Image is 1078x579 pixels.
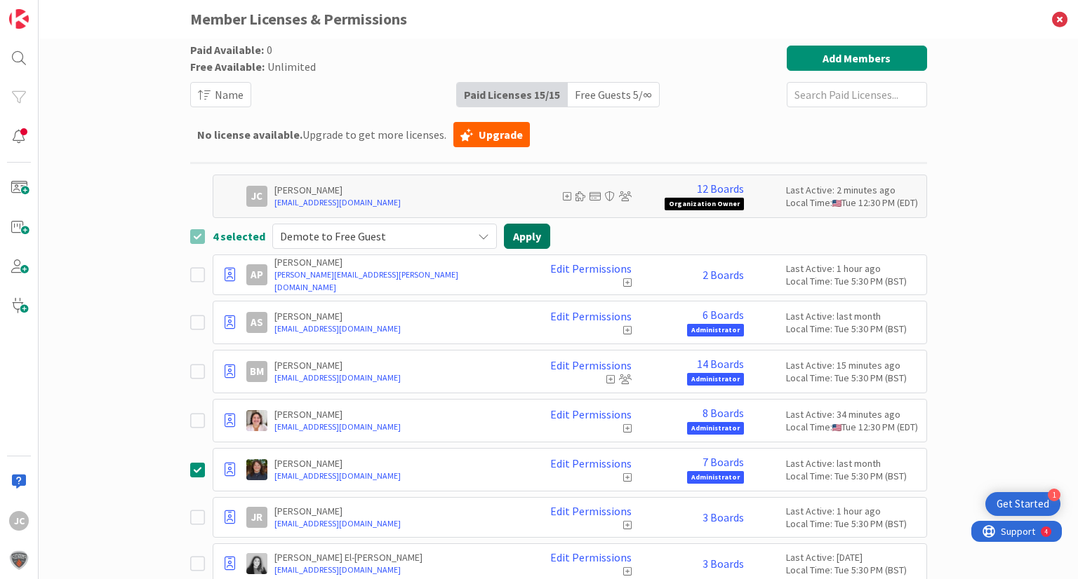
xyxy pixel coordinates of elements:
[267,43,272,57] span: 0
[697,182,744,195] a: 12 Boards
[246,264,267,285] div: AP
[274,408,519,421] p: [PERSON_NAME]
[274,256,519,268] p: [PERSON_NAME]
[274,322,519,335] a: [EMAIL_ADDRESS][DOMAIN_NAME]
[786,262,919,275] div: Last Active: 1 hour ago
[190,60,265,74] span: Free Available:
[504,224,550,249] button: Apply
[787,46,927,71] button: Add Members
[786,517,919,530] div: Local Time: Tue 5:30 PM (BST)
[274,310,519,322] p: [PERSON_NAME]
[703,308,744,321] a: 6 Boards
[197,126,446,143] span: Upgrade to get more licenses.
[190,43,264,57] span: Paid Available:
[246,361,267,382] div: BM
[786,457,919,470] div: Last Active: last month
[703,456,744,468] a: 7 Boards
[246,410,267,431] img: EW
[246,312,267,333] div: AS
[985,492,1060,516] div: Open Get Started checklist, remaining modules: 1
[786,359,919,372] div: Last Active: 15 minutes ago
[697,357,744,370] a: 14 Boards
[786,275,919,287] div: Local Time: Tue 5:30 PM (BST)
[190,82,251,107] button: Name
[1048,489,1060,501] div: 1
[274,505,519,517] p: [PERSON_NAME]
[246,186,267,207] div: JC
[274,551,519,564] p: [PERSON_NAME] El-[PERSON_NAME]
[786,310,919,322] div: Last Active: last month
[786,505,919,517] div: Last Active: 1 hour ago
[246,459,267,480] img: HS
[832,200,841,207] img: us.png
[550,551,632,564] a: Edit Permissions
[246,507,267,528] div: JR
[9,511,29,531] div: JC
[274,359,519,372] p: [PERSON_NAME]
[786,372,919,384] div: Local Time: Tue 5:30 PM (BST)
[550,262,632,275] a: Edit Permissions
[274,196,519,209] a: [EMAIL_ADDRESS][DOMAIN_NAME]
[786,408,919,421] div: Last Active: 34 minutes ago
[197,128,302,142] b: No license available.
[274,184,519,196] p: [PERSON_NAME]
[550,505,632,517] a: Edit Permissions
[786,551,919,564] div: Last Active: [DATE]
[703,407,744,419] a: 8 Boards
[786,421,919,433] div: Local Time: Tue 12:30 PM (EDT)
[550,359,632,372] a: Edit Permissions
[73,6,76,17] div: 4
[267,60,316,74] span: Unlimited
[786,184,919,196] div: Last Active: 2 minutes ago
[29,2,64,19] span: Support
[687,422,744,435] span: Administrator
[786,470,919,482] div: Local Time: Tue 5:30 PM (BST)
[568,83,659,107] div: Free Guests 5 / ∞
[280,226,465,246] span: Demote to Free Guest
[786,196,919,209] div: Local Time: Tue 12:30 PM (EDT)
[687,373,744,386] span: Administrator
[246,553,267,574] img: JE
[274,517,519,530] a: [EMAIL_ADDRESS][DOMAIN_NAME]
[832,424,841,431] img: us.png
[274,268,519,294] a: [PERSON_NAME][EMAIL_ADDRESS][PERSON_NAME][DOMAIN_NAME]
[687,471,744,484] span: Administrator
[703,557,744,570] a: 3 Boards
[9,9,29,29] img: Visit kanbanzone.com
[786,322,919,335] div: Local Time: Tue 5:30 PM (BST)
[213,228,265,245] span: 4 selected
[274,457,519,470] p: [PERSON_NAME]
[274,372,519,384] a: [EMAIL_ADDRESS][DOMAIN_NAME]
[786,564,919,576] div: Local Time: Tue 5:30 PM (BST)
[787,82,927,107] input: Search Paid Licenses...
[453,122,530,147] a: Upgrade
[550,408,632,421] a: Edit Permissions
[457,83,568,107] div: Paid Licenses 15 / 15
[687,324,744,336] span: Administrator
[274,470,519,482] a: [EMAIL_ADDRESS][DOMAIN_NAME]
[550,457,632,470] a: Edit Permissions
[997,497,1049,511] div: Get Started
[274,421,519,433] a: [EMAIL_ADDRESS][DOMAIN_NAME]
[703,511,744,524] a: 3 Boards
[215,86,244,103] span: Name
[550,310,632,322] a: Edit Permissions
[703,268,744,281] a: 2 Boards
[9,550,29,570] img: avatar
[274,564,519,576] a: [EMAIL_ADDRESS][DOMAIN_NAME]
[665,198,744,210] span: Organization Owner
